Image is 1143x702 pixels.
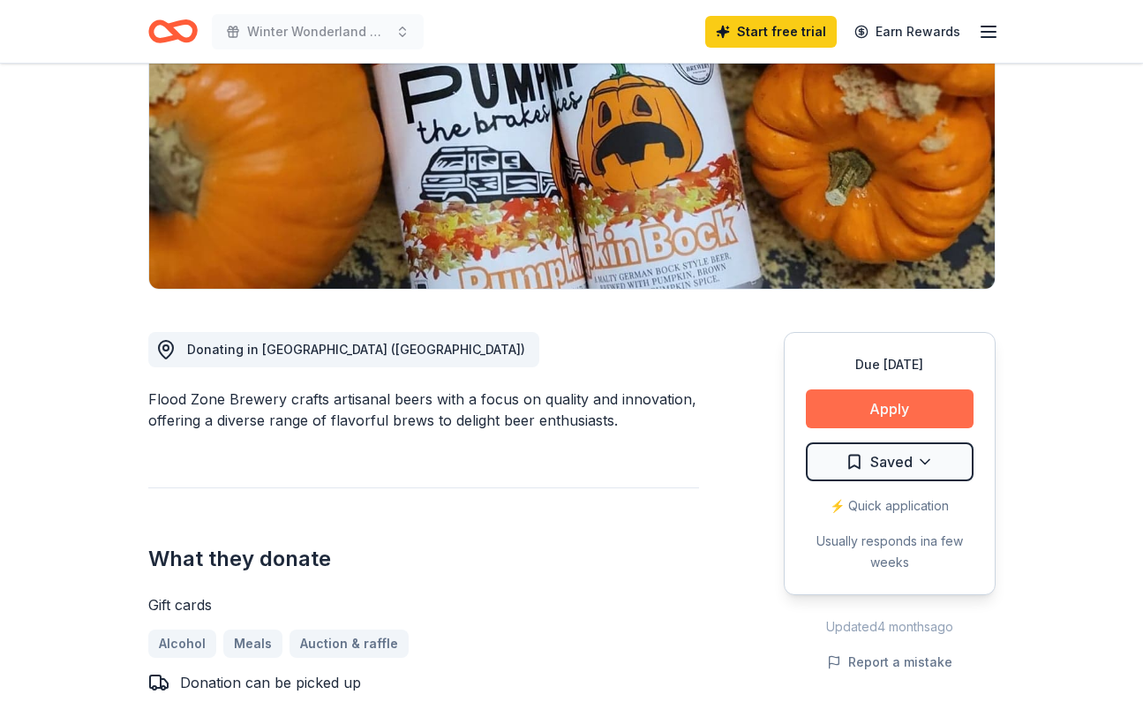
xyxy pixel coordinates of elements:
div: Due [DATE] [806,354,974,375]
a: Meals [223,630,282,658]
div: Donation can be picked up [180,672,361,693]
a: Alcohol [148,630,216,658]
div: Gift cards [148,594,699,615]
button: Report a mistake [827,652,952,673]
a: Start free trial [705,16,837,48]
a: Earn Rewards [844,16,971,48]
button: Saved [806,442,974,481]
span: Saved [870,450,913,473]
div: Flood Zone Brewery crafts artisanal beers with a focus on quality and innovation, offering a dive... [148,389,699,431]
span: Donating in [GEOGRAPHIC_DATA] ([GEOGRAPHIC_DATA]) [187,342,525,357]
h2: What they donate [148,545,699,573]
div: Usually responds in a few weeks [806,531,974,573]
div: ⚡️ Quick application [806,495,974,517]
a: Home [148,11,198,52]
button: Winter Wonderland Acrobatic Competition [212,14,424,49]
div: Updated 4 months ago [784,616,996,638]
span: Winter Wonderland Acrobatic Competition [247,21,388,42]
button: Apply [806,389,974,428]
a: Auction & raffle [290,630,409,658]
